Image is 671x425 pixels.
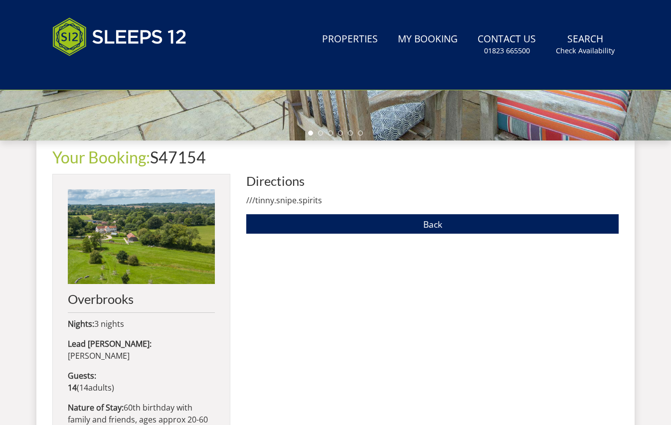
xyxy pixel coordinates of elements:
[556,46,615,56] small: Check Availability
[68,382,114,393] span: ( )
[68,189,215,306] a: Overbrooks
[394,28,462,51] a: My Booking
[52,12,187,62] img: Sleeps 12
[79,382,88,393] span: 14
[68,292,215,306] h2: Overbrooks
[246,214,619,234] a: Back
[47,68,152,76] iframe: Customer reviews powered by Trustpilot
[52,148,619,166] h1: S47154
[68,338,152,349] strong: Lead [PERSON_NAME]:
[108,382,112,393] span: s
[552,28,619,61] a: SearchCheck Availability
[484,46,530,56] small: 01823 665500
[79,382,112,393] span: adult
[246,174,619,188] h2: Directions
[52,147,150,167] a: Your Booking:
[474,28,540,61] a: Contact Us01823 665500
[68,189,215,284] img: An image of 'Overbrooks'
[68,350,130,361] span: [PERSON_NAME]
[68,318,94,329] strong: Nights:
[68,318,215,330] p: 3 nights
[246,194,619,206] p: ///tinny.snipe.spirits
[68,382,77,393] strong: 14
[318,28,382,51] a: Properties
[68,402,124,413] strong: Nature of Stay:
[68,370,96,381] strong: Guests:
